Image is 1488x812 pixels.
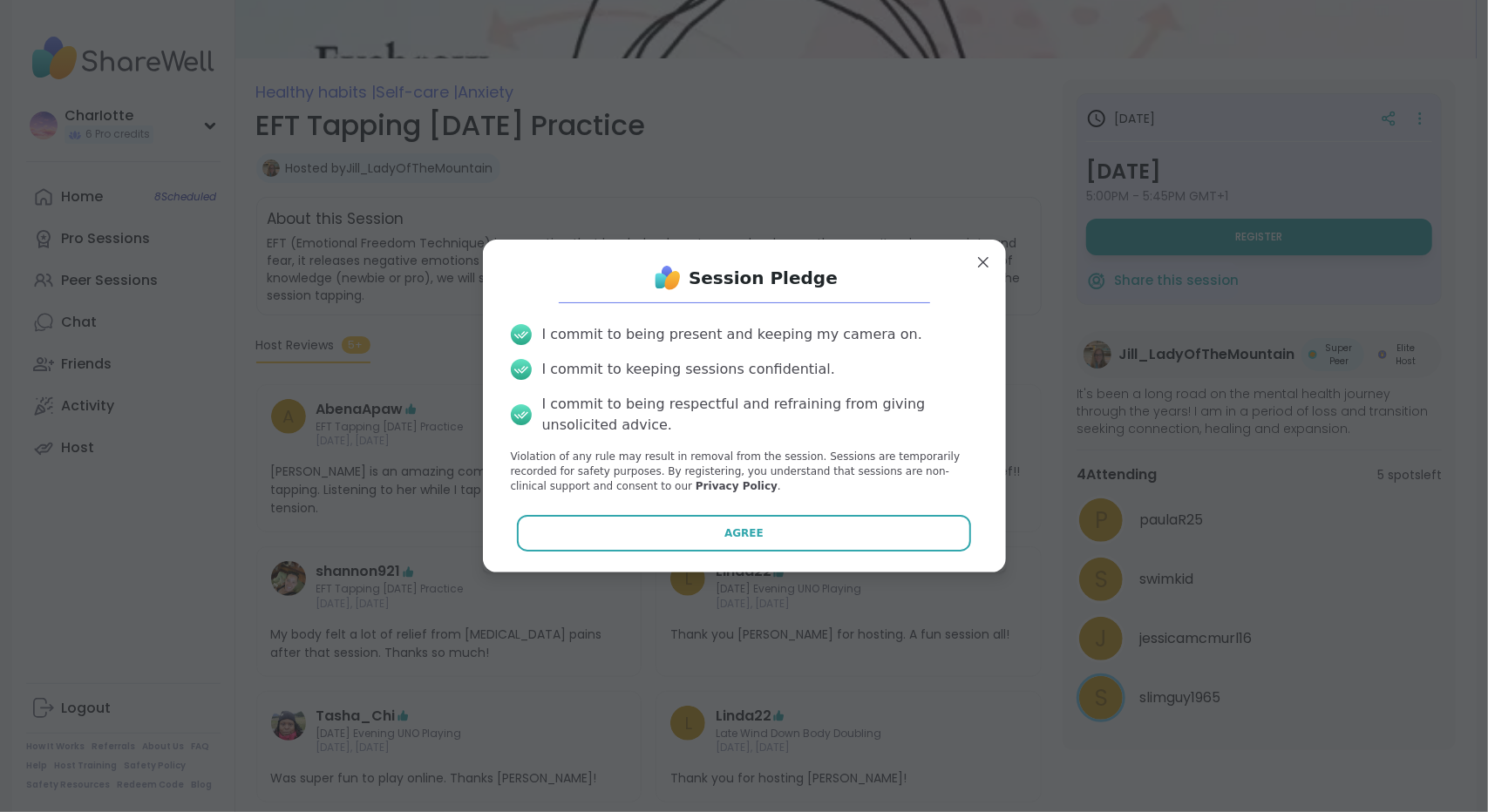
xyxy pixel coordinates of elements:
[650,261,685,295] img: ShareWell Logo
[511,450,978,493] p: Violation of any rule may result in removal from the session. Sessions are temporarily recorded f...
[696,480,778,492] a: Privacy Policy
[542,324,922,345] div: I commit to being present and keeping my camera on.
[517,515,971,551] button: Agree
[542,394,978,436] div: I commit to being respectful and refraining from giving unsolicited advice.
[542,359,836,380] div: I commit to keeping sessions confidential.
[724,525,764,541] span: Agree
[689,266,838,290] h1: Session Pledge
